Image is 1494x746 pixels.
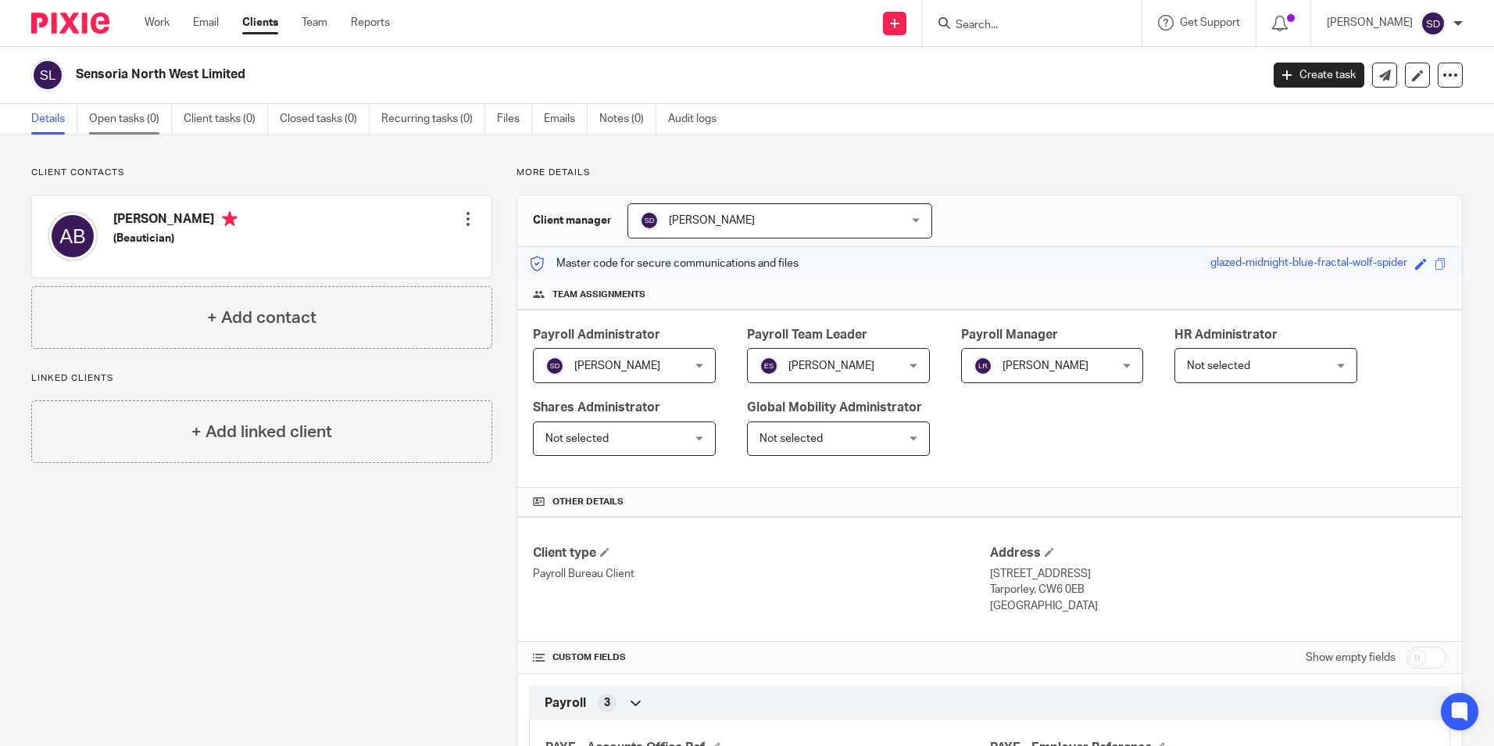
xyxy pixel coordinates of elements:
[545,695,586,712] span: Payroll
[242,15,278,30] a: Clients
[747,328,867,341] span: Payroll Team Leader
[113,211,238,231] h4: [PERSON_NAME]
[544,104,588,134] a: Emails
[529,256,799,271] p: Master code for secure communications and files
[191,420,332,444] h4: + Add linked client
[31,372,492,385] p: Linked clients
[145,15,170,30] a: Work
[184,104,268,134] a: Client tasks (0)
[533,401,660,414] span: Shares Administrator
[747,401,922,414] span: Global Mobility Administrator
[1187,360,1250,371] span: Not selected
[1180,17,1240,28] span: Get Support
[545,357,564,375] img: svg%3E
[990,598,1446,614] p: [GEOGRAPHIC_DATA]
[1274,63,1364,88] a: Create task
[31,167,492,179] p: Client contacts
[1421,11,1446,36] img: svg%3E
[48,211,98,261] img: svg%3E
[545,433,609,444] span: Not selected
[574,360,660,371] span: [PERSON_NAME]
[497,104,532,134] a: Files
[280,104,370,134] a: Closed tasks (0)
[760,433,823,444] span: Not selected
[222,211,238,227] i: Primary
[552,289,645,301] span: Team assignments
[990,582,1446,597] p: Tarporley, CW6 0EB
[533,651,989,664] h4: CUSTOM FIELDS
[207,306,316,330] h4: + Add contact
[1003,360,1088,371] span: [PERSON_NAME]
[113,231,238,246] h5: (Beautician)
[31,59,64,91] img: svg%3E
[516,167,1463,179] p: More details
[533,328,660,341] span: Payroll Administrator
[533,566,989,582] p: Payroll Bureau Client
[302,15,327,30] a: Team
[552,496,624,508] span: Other details
[1327,15,1413,30] p: [PERSON_NAME]
[640,211,659,230] img: svg%3E
[1174,328,1278,341] span: HR Administrator
[1306,650,1396,665] label: Show empty fields
[604,695,610,711] span: 3
[990,545,1446,561] h4: Address
[1210,255,1407,273] div: glazed-midnight-blue-fractal-wolf-spider
[193,15,219,30] a: Email
[961,328,1058,341] span: Payroll Manager
[669,215,755,226] span: [PERSON_NAME]
[954,19,1095,33] input: Search
[788,360,874,371] span: [PERSON_NAME]
[351,15,390,30] a: Reports
[533,213,612,228] h3: Client manager
[668,104,728,134] a: Audit logs
[381,104,485,134] a: Recurring tasks (0)
[31,13,109,34] img: Pixie
[89,104,172,134] a: Open tasks (0)
[760,357,778,375] img: svg%3E
[990,566,1446,582] p: [STREET_ADDRESS]
[31,104,77,134] a: Details
[974,357,992,375] img: svg%3E
[76,66,1015,83] h2: Sensoria North West Limited
[599,104,656,134] a: Notes (0)
[533,545,989,561] h4: Client type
